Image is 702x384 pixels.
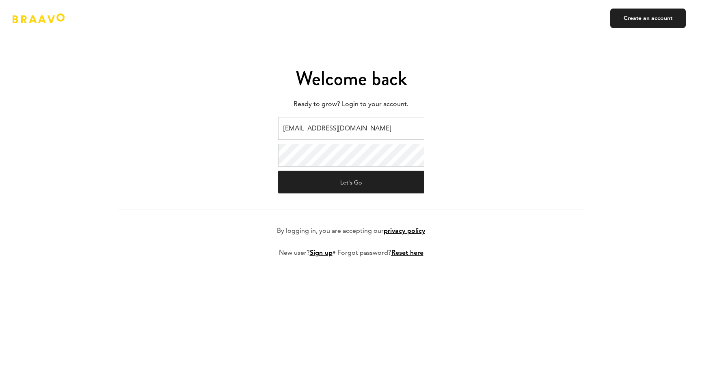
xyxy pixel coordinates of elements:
a: Reset here [391,250,423,256]
span: Welcome back [296,65,407,92]
p: By logging in, you are accepting our [277,226,425,236]
p: Ready to grow? Login to your account. [118,98,585,111]
a: privacy policy [384,228,425,234]
p: New user? • Forgot password? [279,248,423,258]
button: Let's Go [278,171,424,193]
a: Create an account [610,9,686,28]
input: Email [278,117,424,140]
a: Sign up [310,250,333,256]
